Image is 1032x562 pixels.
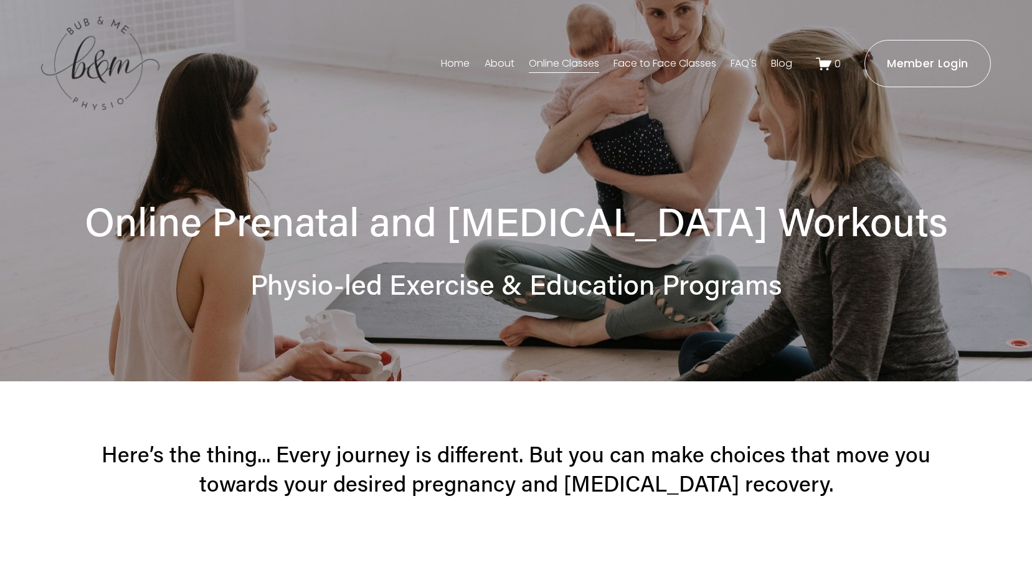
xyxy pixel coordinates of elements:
[887,56,968,71] ms-portal-inner: Member Login
[41,16,159,112] img: bubandme
[771,54,792,74] a: Blog
[80,266,952,302] h2: Physio-led Exercise & Education Programs
[864,40,991,87] a: Member Login
[731,54,757,74] a: FAQ'S
[613,54,716,74] a: Face to Face Classes
[485,54,514,74] a: About
[816,56,841,72] a: 0 items in cart
[441,54,470,74] a: Home
[529,54,599,74] a: Online Classes
[80,196,952,245] h1: Online Prenatal and [MEDICAL_DATA] Workouts
[835,57,841,71] span: 0
[80,439,952,498] h3: Here’s the thing... Every journey is different. But you can make choices that move you towards yo...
